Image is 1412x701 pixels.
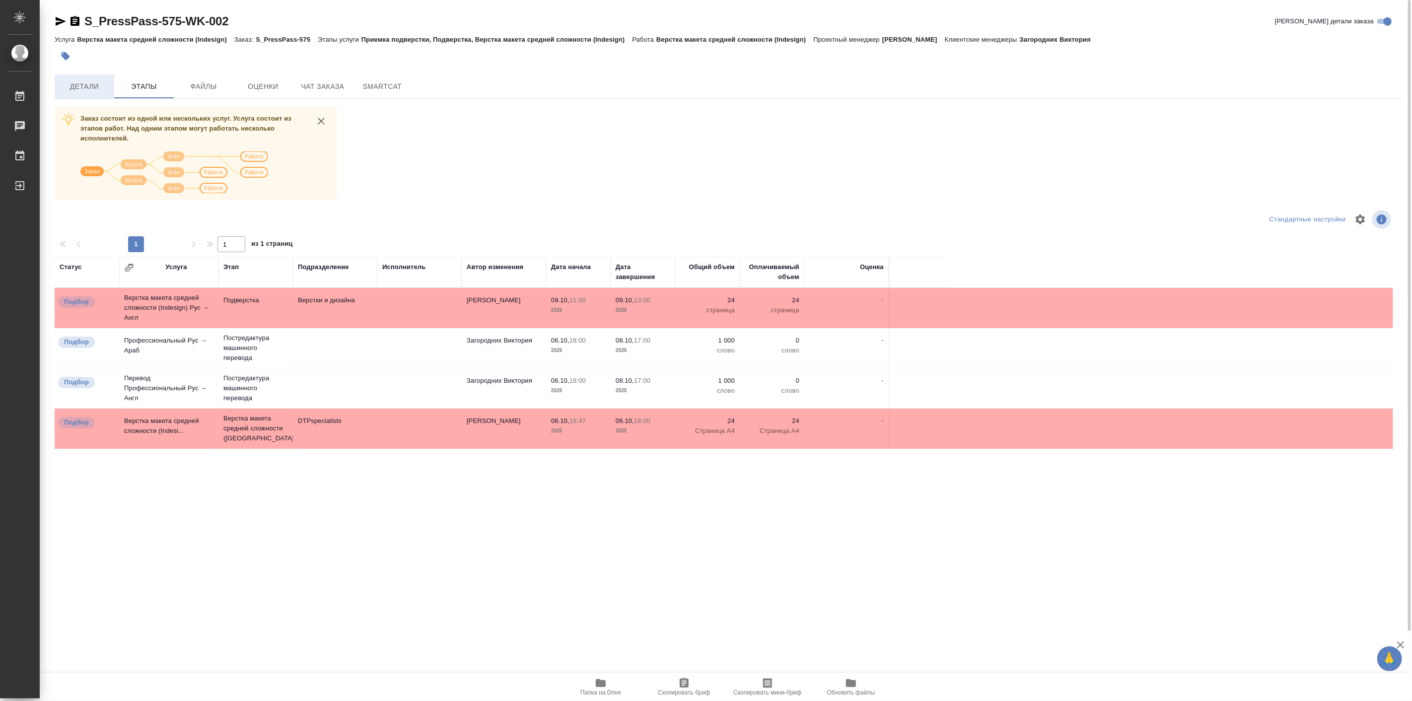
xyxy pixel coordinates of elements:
p: страница [680,305,735,315]
p: 0 [745,376,799,386]
p: 06.10, [551,337,569,344]
td: Загородних Виктория [462,371,546,406]
div: Подразделение [298,262,349,272]
p: 24 [680,416,735,426]
p: Постредактура машинного перевода [223,333,288,363]
span: Заказ состоит из одной или нескольких услуг. Услуга состоит из этапов работ. Над одним этапом мог... [80,115,291,142]
span: Скопировать бриф [658,689,710,696]
p: 2025 [551,305,606,315]
p: 09.10, [616,296,634,304]
p: слово [745,346,799,355]
td: Загородних Виктория [462,331,546,365]
div: Этап [223,262,239,272]
p: Подбор [64,337,89,347]
p: 08.10, [616,337,634,344]
button: Папка на Drive [559,673,642,701]
p: Заказ: [234,36,256,43]
div: Дата начала [551,262,591,272]
p: 17:00 [634,377,650,384]
td: Профессиональный Рус → Араб [119,331,218,365]
button: Обновить файлы [809,673,893,701]
p: 2025 [551,426,606,436]
p: 24 [745,416,799,426]
p: 06.10, [551,417,569,424]
p: Этапы услуги [318,36,361,43]
p: 24 [680,295,735,305]
a: - [882,377,884,384]
p: Услуга [55,36,77,43]
p: 1 000 [680,336,735,346]
td: Верстки и дизайна [293,290,377,325]
p: Верстка макета средней сложности (Indesign) [77,36,234,43]
p: 24 [745,295,799,305]
p: 06.10, [551,377,569,384]
p: 2025 [616,426,670,436]
p: слово [680,346,735,355]
p: 1 000 [680,376,735,386]
p: Работа [632,36,656,43]
a: - [882,337,884,344]
p: Страница А4 [680,426,735,436]
div: Дата завершения [616,262,670,282]
p: 2025 [616,305,670,315]
p: 2025 [551,346,606,355]
p: Подбор [64,297,89,307]
p: Проектный менеджер [813,36,882,43]
div: Исполнитель [382,262,426,272]
button: 🙏 [1377,646,1402,671]
span: Посмотреть информацию [1372,210,1393,229]
td: [PERSON_NAME] [462,290,546,325]
p: Подбор [64,418,89,427]
p: 18:00 [569,377,586,384]
div: Статус [60,262,82,272]
div: Оценка [860,262,884,272]
span: Чат заказа [299,80,347,93]
p: слово [745,386,799,396]
p: 16:47 [569,417,586,424]
span: Настроить таблицу [1348,208,1372,231]
button: Добавить тэг [55,45,76,67]
p: Страница А4 [745,426,799,436]
td: Верстка макета средней сложности (Indesign) Рус → Англ [119,288,218,328]
p: Загородних Виктория [1020,36,1098,43]
p: Подбор [64,377,89,387]
p: 18:00 [634,417,650,424]
p: S_PressPass-575 [256,36,318,43]
span: 🙏 [1381,648,1398,669]
p: 06.10, [616,417,634,424]
p: 08.10, [616,377,634,384]
a: - [882,296,884,304]
p: Постредактура машинного перевода [223,373,288,403]
p: 2025 [616,386,670,396]
a: S_PressPass-575-WK-002 [84,14,228,28]
span: [PERSON_NAME] детали заказа [1275,16,1374,26]
div: Общий объем [689,262,735,272]
p: 2025 [616,346,670,355]
a: - [882,417,884,424]
p: 17:00 [634,337,650,344]
span: Скопировать мини-бриф [733,689,801,696]
span: Папка на Drive [580,689,621,696]
td: Перевод Профессиональный Рус → Англ [119,368,218,408]
span: SmartCat [358,80,406,93]
p: [PERSON_NAME] [882,36,945,43]
p: страница [745,305,799,315]
div: Оплачиваемый объем [745,262,799,282]
button: Скопировать бриф [642,673,726,701]
p: 18:00 [569,337,586,344]
div: Услуга [165,262,187,272]
td: [PERSON_NAME] [462,411,546,446]
td: Верстка макета средней сложности (Indesi... [119,411,218,446]
p: 09.10, [551,296,569,304]
p: Верстка макета средней сложности ([GEOGRAPHIC_DATA]... [223,414,288,443]
span: из 1 страниц [251,238,293,252]
td: DTPspecialists [293,411,377,446]
p: 2025 [551,386,606,396]
button: Скопировать ссылку [69,15,81,27]
p: Приемка подверстки, Подверстка, Верстка макета средней сложности (Indesign) [361,36,632,43]
button: close [314,114,329,129]
button: Скопировать мини-бриф [726,673,809,701]
p: Верстка макета средней сложности (Indesign) [656,36,814,43]
p: слово [680,386,735,396]
p: Подверстка [223,295,288,305]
